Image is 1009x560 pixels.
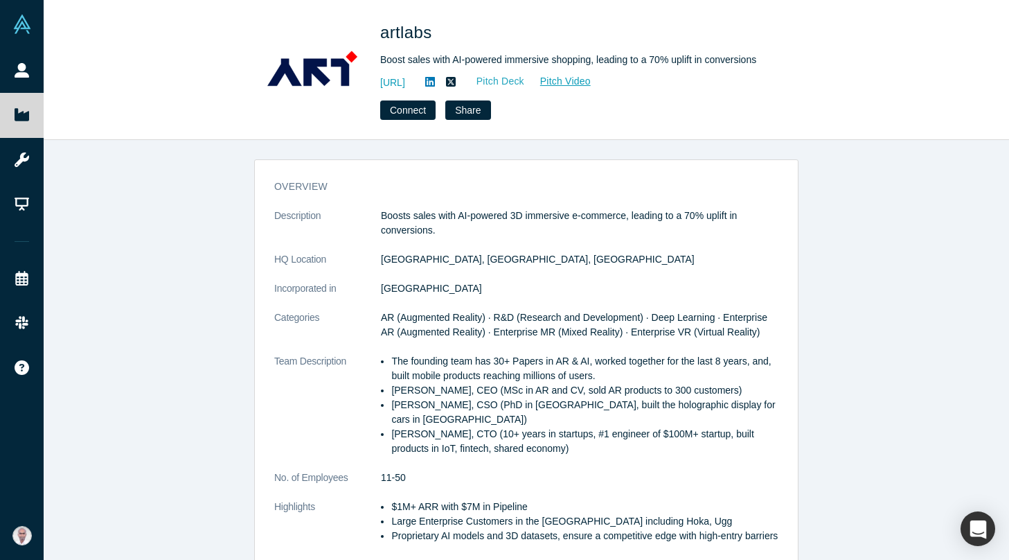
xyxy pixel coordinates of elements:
dd: [GEOGRAPHIC_DATA] [381,281,778,296]
button: Connect [380,100,436,120]
li: Large Enterprise Customers in the [GEOGRAPHIC_DATA] including Hoka, Ugg [391,514,778,529]
dt: Incorporated in [274,281,381,310]
dt: Categories [274,310,381,354]
img: Alchemist Vault Logo [12,15,32,34]
dt: HQ Location [274,252,381,281]
span: AR (Augmented Reality) · R&D (Research and Development) · Deep Learning · Enterprise AR (Augmente... [381,312,767,338]
li: [PERSON_NAME], CEO (MSc in AR and CV, sold AR products to 300 customers) [391,383,778,398]
h3: overview [274,180,759,194]
dt: Highlights [274,500,381,558]
dt: No. of Employees [274,471,381,500]
a: Pitch Deck [461,73,525,89]
button: Share [445,100,490,120]
dt: Team Description [274,354,381,471]
li: $1M+ ARR with $7M in Pipeline [391,500,778,514]
span: artlabs [380,23,437,42]
p: Boosts sales with AI-powered 3D immersive e-commerce, leading to a 70% uplift in conversions. [381,209,778,238]
li: Proprietary AI models and 3D datasets, ensure a competitive edge with high-entry barriers [391,529,778,543]
li: The founding team has 30+ Papers in AR & AI, worked together for the last 8 years, and, built mob... [391,354,778,383]
img: artlabs's Logo [264,20,361,117]
li: [PERSON_NAME], CSO (PhD in [GEOGRAPHIC_DATA], built the holographic display for cars in [GEOGRAPH... [391,398,778,427]
img: Vetri Venthan Elango's Account [12,526,32,545]
a: Pitch Video [525,73,591,89]
li: [PERSON_NAME], CTO (10+ years in startups, #1 engineer of $100M+ startup, built products in IoT, ... [391,427,778,456]
dd: 11-50 [381,471,778,485]
dd: [GEOGRAPHIC_DATA], [GEOGRAPHIC_DATA], [GEOGRAPHIC_DATA] [381,252,778,267]
dt: Description [274,209,381,252]
a: [URL] [380,76,405,90]
div: Boost sales with AI-powered immersive shopping, leading to a 70% uplift in conversions [380,53,768,67]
